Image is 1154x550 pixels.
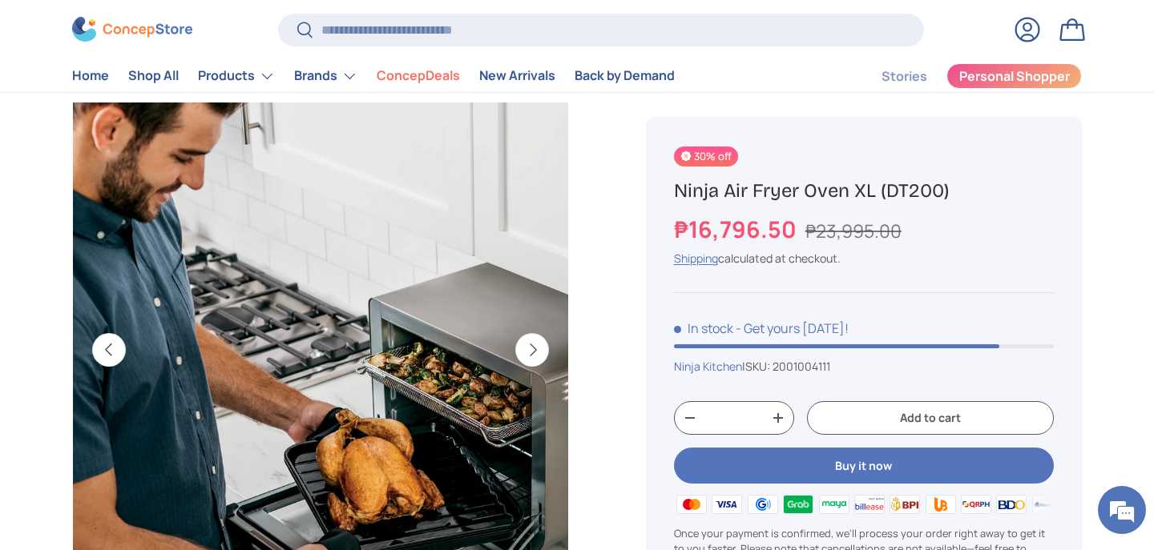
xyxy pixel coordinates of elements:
img: visa [709,492,744,516]
span: | [742,359,830,375]
div: Minimize live chat window [263,8,301,46]
button: Add to cart [807,401,1054,436]
img: qrph [958,492,994,516]
summary: Brands [284,60,367,92]
a: Stories [882,61,927,92]
span: 2001004111 [773,359,830,375]
a: Ninja Kitchen [674,359,742,375]
img: maya [816,492,851,516]
span: SKU: [745,359,770,375]
a: New Arrivals [479,61,555,92]
img: metrobank [1030,492,1065,516]
a: Shipping [674,251,718,267]
img: gcash [745,492,781,516]
summary: Products [188,60,284,92]
img: bpi [887,492,922,516]
textarea: Type your message and hit 'Enter' [8,374,305,430]
span: We're online! [93,170,221,331]
span: 30% off [674,147,738,167]
img: ubp [922,492,958,516]
img: billease [852,492,887,516]
button: Buy it now [674,448,1054,484]
img: ConcepStore [72,18,192,42]
s: ₱23,995.00 [805,219,902,243]
a: Personal Shopper [946,63,1082,89]
nav: Secondary [843,60,1082,92]
a: Home [72,61,109,92]
p: - Get yours [DATE]! [736,320,849,338]
img: bdo [994,492,1029,516]
img: grabpay [781,492,816,516]
div: calculated at checkout. [674,251,1054,267]
a: Shop All [128,61,179,92]
a: Back by Demand [575,61,675,92]
nav: Primary [72,60,675,92]
strong: ₱16,796.50 [674,214,801,245]
a: ConcepDeals [377,61,460,92]
h1: Ninja Air Fryer Oven XL (DT200) [674,179,1054,203]
img: master [674,492,709,516]
span: In stock [674,320,733,338]
div: Chat with us now [83,90,269,110]
span: Personal Shopper [959,70,1070,83]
